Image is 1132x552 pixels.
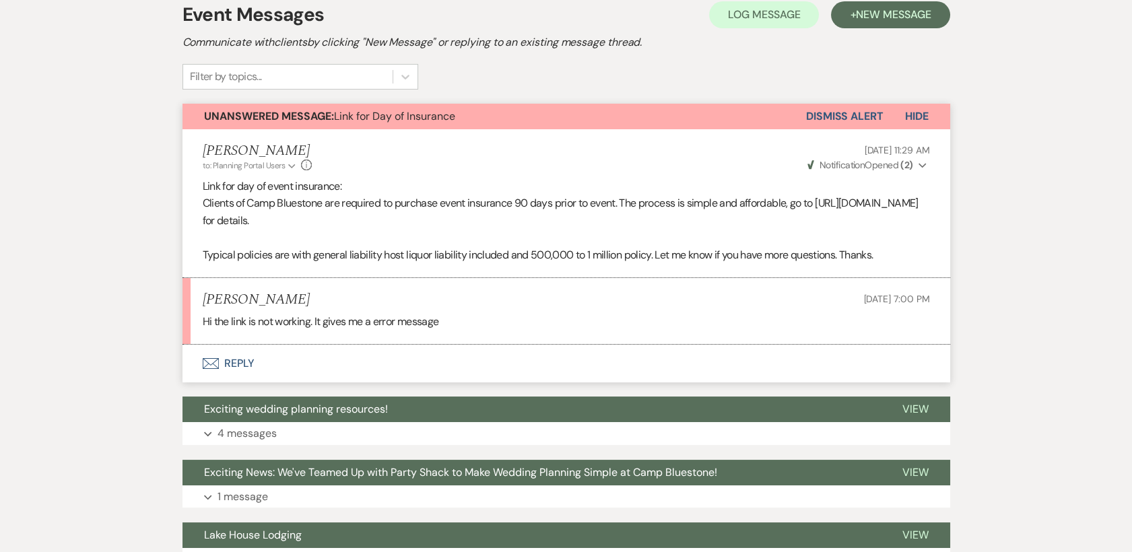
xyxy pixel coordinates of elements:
span: View [902,465,929,479]
p: 1 message [218,488,268,506]
span: New Message [856,7,931,22]
span: to: Planning Portal Users [203,160,286,171]
span: [DATE] 7:00 PM [863,293,929,305]
button: NotificationOpened (2) [805,158,930,172]
span: Exciting News: We've Teamed Up with Party Shack to Make Wedding Planning Simple at Camp Bluestone! [204,465,717,479]
button: Exciting wedding planning resources! [182,396,881,422]
span: View [902,528,929,542]
span: Notification [820,159,865,171]
button: View [881,460,950,485]
button: Hide [884,104,950,129]
button: 1 message [182,485,950,508]
button: +New Message [831,1,950,28]
span: Log Message [728,7,800,22]
p: Hi the link is not working. It gives me a error message [203,313,930,331]
strong: ( 2 ) [900,159,912,171]
button: View [881,396,950,422]
strong: Unanswered Message: [204,109,334,123]
span: Link for Day of Insurance [204,109,455,123]
span: Lake House Lodging [204,528,302,542]
span: Typical policies are with general liability host liquor liability included and 500,000 to 1 milli... [203,248,873,262]
button: 4 messages [182,422,950,445]
button: Lake House Lodging [182,522,881,548]
button: Exciting News: We've Teamed Up with Party Shack to Make Wedding Planning Simple at Camp Bluestone! [182,460,881,485]
span: Hide [905,109,929,123]
p: Clients of Camp Bluestone are required to purchase event insurance 90 days prior to event. The pr... [203,195,930,229]
p: 4 messages [218,425,277,442]
h2: Communicate with clients by clicking "New Message" or replying to an existing message thread. [182,34,950,50]
button: Dismiss Alert [806,104,884,129]
p: Link for day of event insurance: [203,178,930,195]
button: Unanswered Message:Link for Day of Insurance [182,104,806,129]
div: Filter by topics... [190,69,262,85]
button: Log Message [709,1,819,28]
span: Opened [807,159,913,171]
button: View [881,522,950,548]
span: View [902,402,929,416]
button: Reply [182,345,950,382]
h1: Event Messages [182,1,325,29]
h5: [PERSON_NAME] [203,143,312,160]
span: Exciting wedding planning resources! [204,402,388,416]
button: to: Planning Portal Users [203,160,298,172]
h5: [PERSON_NAME] [203,291,310,308]
span: [DATE] 11:29 AM [865,144,930,156]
